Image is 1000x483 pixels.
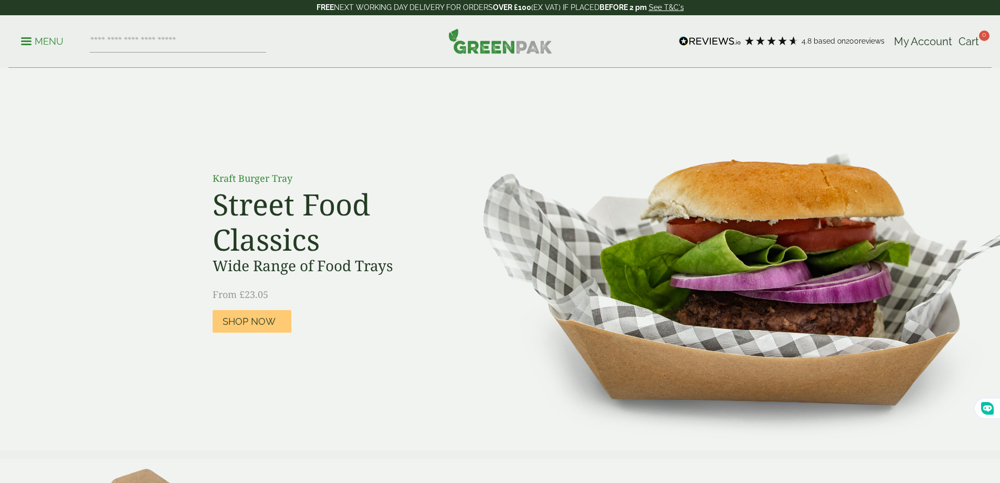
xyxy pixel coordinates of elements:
[649,3,684,12] a: See T&C's
[979,30,990,41] span: 0
[959,35,979,48] span: Cart
[859,37,885,45] span: reviews
[802,37,814,45] span: 4.8
[223,316,276,327] span: Shop Now
[21,35,64,46] a: Menu
[894,34,952,49] a: My Account
[213,187,449,257] h2: Street Food Classics
[213,310,291,333] a: Shop Now
[493,3,531,12] strong: OVER £100
[846,37,859,45] span: 200
[21,35,64,48] p: Menu
[814,37,846,45] span: Based on
[959,34,979,49] a: Cart 0
[744,35,799,46] div: 4.79 Stars
[213,288,268,301] span: From £23.05
[448,28,552,54] img: GreenPak Supplies
[450,68,1000,450] img: Street Food Classics
[599,3,647,12] strong: BEFORE 2 pm
[317,3,334,12] strong: FREE
[894,35,952,48] span: My Account
[213,171,449,186] p: Kraft Burger Tray
[679,36,741,46] img: REVIEWS.io
[213,257,449,275] h3: Wide Range of Food Trays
